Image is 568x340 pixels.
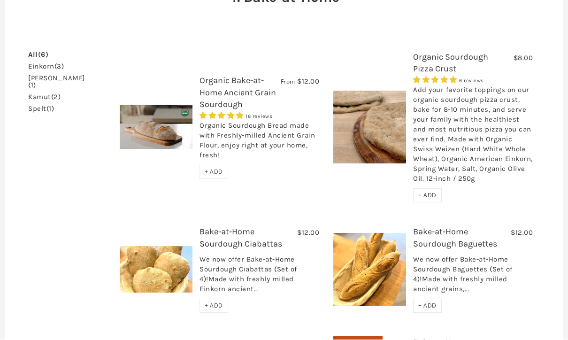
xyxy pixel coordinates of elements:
[200,76,276,109] a: Organic Bake-at-Home Ancient Grain Sourdough
[200,165,228,179] div: + ADD
[46,105,54,113] span: (1)
[120,247,192,293] img: Bake-at-Home Sourdough Ciabattas
[246,114,272,120] span: 16 reviews
[28,63,64,70] a: einkorn(3)
[205,168,223,176] span: + ADD
[28,52,48,59] a: All(6)
[200,255,319,299] div: We now offer Bake-at-Home Sourdough Ciabattas (Set of 4)!Made with freshly milled Einkorn ancient...
[413,85,533,189] div: Add your favorite toppings on our organic sourdough pizza crust, bake for 8-10 minutes, and serve...
[120,105,192,149] img: Organic Bake-at-Home Ancient Grain Sourdough
[413,227,497,249] a: Bake-at-Home Sourdough Baguettes
[28,81,36,90] span: (1)
[28,94,61,101] a: kamut(2)
[200,121,319,165] div: Organic Sourdough Bread made with Freshly-milled Ancient Grain Flour, enjoy right at your home, f...
[205,302,223,310] span: + ADD
[333,91,406,164] img: Organic Sourdough Pizza Crust
[38,51,49,59] span: (6)
[28,106,54,113] a: spelt(1)
[200,227,282,249] a: Bake-at-Home Sourdough Ciabattas
[413,52,488,74] a: Organic Sourdough Pizza Crust
[297,77,319,86] span: $12.00
[297,229,319,237] span: $12.00
[281,78,295,86] span: From
[333,233,406,307] img: Bake-at-Home Sourdough Baguettes
[54,62,64,71] span: (3)
[418,192,437,200] span: + ADD
[413,299,442,313] div: + ADD
[200,299,228,313] div: + ADD
[418,302,437,310] span: + ADD
[413,76,459,85] span: 4.83 stars
[51,93,61,101] span: (2)
[413,255,533,299] div: We now offer Bake-at-Home Sourdough Baguettes (Set of 4)!Made with freshly milled ancient grains,...
[459,78,484,84] span: 6 reviews
[413,189,442,203] div: + ADD
[28,75,89,89] a: [PERSON_NAME](1)
[511,229,533,237] span: $12.00
[200,112,246,120] span: 4.75 stars
[514,54,533,62] span: $8.00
